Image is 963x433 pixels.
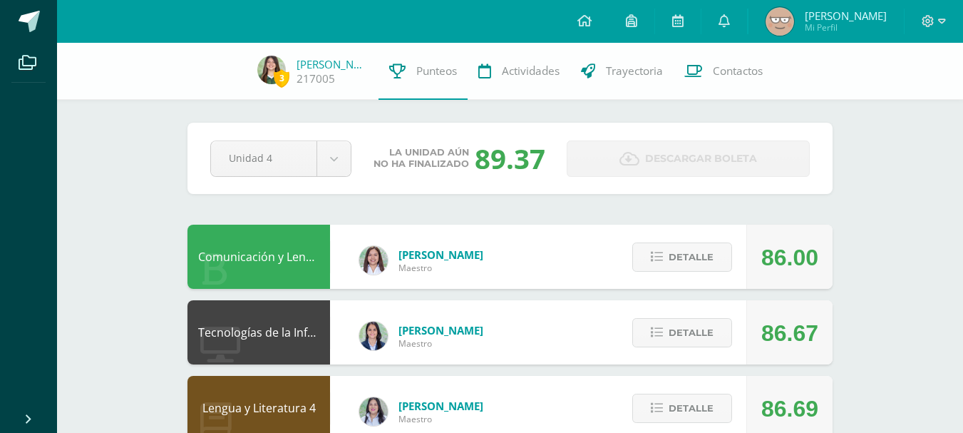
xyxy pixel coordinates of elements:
img: acecb51a315cac2de2e3deefdb732c9f.png [359,246,388,275]
span: Unidad 4 [229,141,299,175]
img: df6a3bad71d85cf97c4a6d1acf904499.png [359,397,388,426]
span: Contactos [713,63,763,78]
a: Trayectoria [570,43,674,100]
span: [PERSON_NAME] [805,9,887,23]
a: Unidad 4 [211,141,351,176]
span: Maestro [398,262,483,274]
a: [PERSON_NAME] [297,57,368,71]
span: Maestro [398,413,483,425]
button: Detalle [632,394,732,423]
span: Punteos [416,63,457,78]
span: Detalle [669,244,714,270]
div: Tecnologías de la Información y la Comunicación 4 [187,300,330,365]
span: Detalle [669,320,714,346]
button: Detalle [632,243,732,272]
span: Trayectoria [606,63,663,78]
img: 71f96e2616eca63d647a955b9c55e1b9.png [766,7,794,36]
span: [PERSON_NAME] [398,248,483,262]
span: Descargar boleta [645,141,757,176]
button: Detalle [632,318,732,347]
span: Maestro [398,337,483,350]
span: Mi Perfil [805,21,887,34]
img: 7489ccb779e23ff9f2c3e89c21f82ed0.png [359,322,388,350]
span: 3 [274,69,289,87]
div: 86.00 [761,225,818,290]
span: [PERSON_NAME] [398,399,483,413]
span: [PERSON_NAME] [398,323,483,337]
a: 217005 [297,71,335,86]
span: Actividades [502,63,560,78]
div: 86.67 [761,301,818,365]
a: Punteos [378,43,468,100]
img: 6a14ada82c720ff23d4067649101bdce.png [257,56,286,84]
div: Comunicación y Lenguaje L3 Inglés 4 [187,225,330,289]
span: La unidad aún no ha finalizado [374,147,469,170]
a: Actividades [468,43,570,100]
a: Contactos [674,43,773,100]
div: 89.37 [475,140,545,177]
span: Detalle [669,395,714,422]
